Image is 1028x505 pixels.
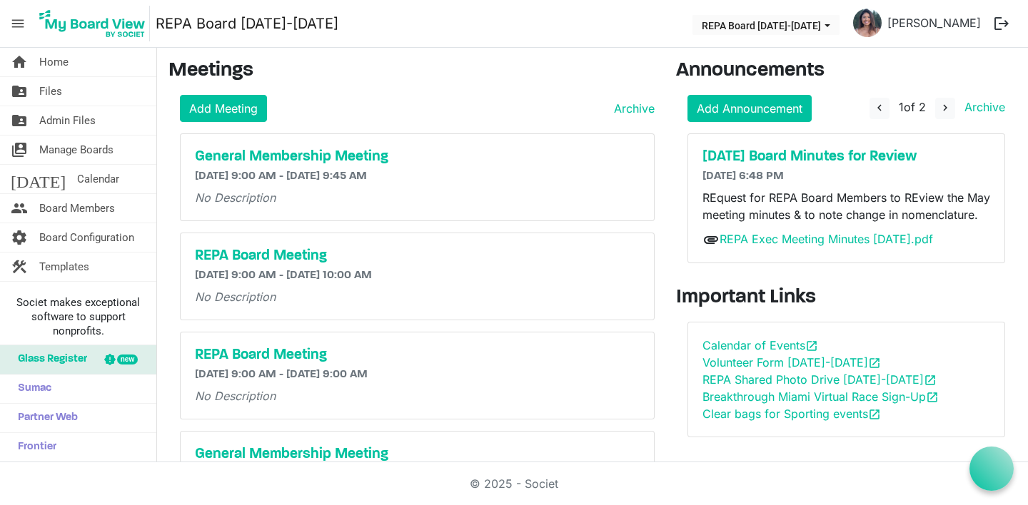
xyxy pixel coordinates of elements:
span: 1 [899,100,904,114]
span: home [11,48,28,76]
span: Manage Boards [39,136,114,164]
a: Clear bags for Sporting eventsopen_in_new [702,407,881,421]
span: Templates [39,252,89,281]
a: [DATE] Board Minutes for Review [702,148,991,165]
span: open_in_new [868,357,881,369]
span: open_in_new [924,374,937,387]
span: open_in_new [805,340,818,352]
span: folder_shared [11,77,28,106]
span: Board Members [39,194,115,223]
a: Archive [959,100,1005,114]
span: [DATE] [11,165,66,193]
span: attachment [702,231,720,248]
p: REquest for REPA Board Members to REview the May meeting minutes & to note change in nomenclature. [702,189,991,223]
span: people [11,194,28,223]
a: Calendar of Eventsopen_in_new [702,338,818,352]
button: navigate_next [935,98,955,119]
span: [DATE] 6:48 PM [702,170,784,182]
a: REPA Exec Meeting Minutes [DATE].pdf [720,232,933,246]
span: Frontier [11,433,56,461]
span: Glass Register [11,345,87,374]
button: REPA Board 2025-2026 dropdownbutton [692,15,840,35]
img: YcOm1LtmP80IA-PKU6h1PJ--Jn-4kuVIEGfr0aR6qQTzM5pdw1I7-_SZs6Ee-9uXvl2a8gAPaoRLVNHcOWYtXg_thumb.png [853,9,882,37]
span: of 2 [899,100,926,114]
h6: [DATE] 9:00 AM - [DATE] 9:00 AM [195,368,640,382]
span: switch_account [11,136,28,164]
span: Board Configuration [39,223,134,252]
span: Societ makes exceptional software to support nonprofits. [6,295,150,338]
span: menu [4,10,31,37]
h3: Important Links [676,286,1017,310]
h6: [DATE] 9:00 AM - [DATE] 10:00 AM [195,269,640,282]
a: REPA Shared Photo Drive [DATE]-[DATE]open_in_new [702,372,937,387]
a: Add Announcement [687,95,812,122]
span: Admin Files [39,106,96,135]
span: navigate_before [873,101,886,114]
a: [PERSON_NAME] [882,9,987,37]
a: REPA Board Meeting [195,347,640,364]
a: Archive [608,100,655,117]
div: new [117,354,138,364]
a: Add Meeting [180,95,267,122]
span: open_in_new [926,391,939,404]
h3: Announcements [676,59,1017,83]
p: No Description [195,288,640,305]
span: open_in_new [868,408,881,421]
a: My Board View Logo [35,6,156,41]
a: REPA Board [DATE]-[DATE] [156,9,338,38]
a: © 2025 - Societ [470,476,558,491]
a: General Membership Meeting [195,148,640,165]
span: Partner Web [11,404,78,432]
a: Volunteer Form [DATE]-[DATE]open_in_new [702,355,881,369]
span: construction [11,252,28,281]
h3: Meetings [168,59,655,83]
p: No Description [195,189,640,206]
button: navigate_before [870,98,890,119]
span: folder_shared [11,106,28,135]
span: Files [39,77,62,106]
a: REPA Board Meeting [195,248,640,265]
a: Breakthrough Miami Virtual Race Sign-Upopen_in_new [702,389,939,404]
span: navigate_next [939,101,952,114]
span: Home [39,48,69,76]
a: General Membership Meeting [195,446,640,463]
span: Sumac [11,374,51,403]
span: Calendar [77,165,119,193]
span: settings [11,223,28,252]
button: logout [987,9,1017,39]
img: My Board View Logo [35,6,150,41]
p: No Description [195,387,640,404]
h6: [DATE] 9:00 AM - [DATE] 9:45 AM [195,170,640,183]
